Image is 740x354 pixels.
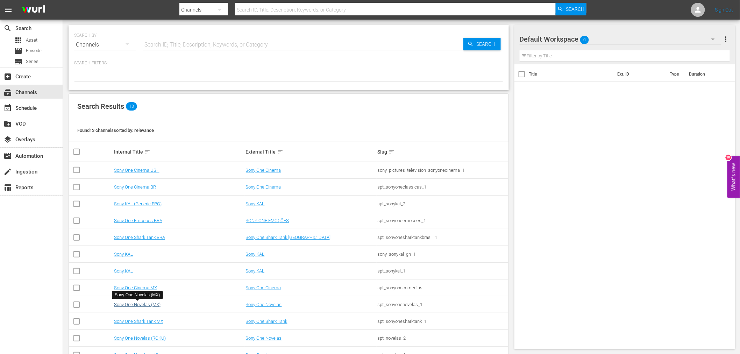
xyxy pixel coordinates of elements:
[529,64,613,84] th: Title
[114,252,133,257] a: Sony KAL
[114,218,162,223] a: Sony One Emocoes BRA
[378,319,507,324] div: spt_sonyonesharktank_1
[246,218,289,223] a: SONY ONE EMOÇÕES
[26,58,38,65] span: Series
[114,201,162,206] a: Sony KAL (Generic EPG)
[114,302,161,307] a: Sony One Novelas (MX)
[246,268,265,274] a: Sony KAL
[115,292,160,298] div: Sony One Novelas (MX)
[378,268,507,274] div: spt_sonykal_1
[14,57,22,66] span: Series
[378,235,507,240] div: spt_sonyonesharktankbrasil_1
[114,168,159,173] a: Sony One Cinema USH
[378,302,507,307] div: spt_sonyonenovelas_1
[14,47,22,55] span: Episode
[17,2,50,18] img: ans4CAIJ8jUAAAAAAAAAAAAAAAAAAAAAAAAgQb4GAAAAAAAAAAAAAAAAAAAAAAAAJMjXAAAAAAAAAAAAAAAAAAAAAAAAgAT5G...
[246,148,376,156] div: External Title
[580,33,589,47] span: 0
[77,102,124,111] span: Search Results
[3,88,12,97] span: Channels
[114,335,166,341] a: Sony One Novelas (ROKU)
[613,64,666,84] th: Ext. ID
[77,128,154,133] span: Found 13 channels sorted by: relevance
[378,285,507,290] div: spt_sonyonecomedias
[378,218,507,223] div: spt_sonyoneemocoes_1
[114,319,163,324] a: Sony One Shark Tank MX
[556,3,586,15] button: Search
[378,184,507,190] div: spt_sonyoneclassicas_1
[389,149,395,155] span: sort
[246,302,282,307] a: Sony One Novelas
[520,29,722,49] div: Default Workspace
[14,36,22,44] span: Asset
[463,38,501,50] button: Search
[144,149,150,155] span: sort
[566,3,584,15] span: Search
[3,152,12,160] span: Automation
[715,7,733,13] a: Sign Out
[378,201,507,206] div: spt_sonykal_2
[246,252,265,257] a: Sony KAL
[3,120,12,128] span: VOD
[114,268,133,274] a: Sony KAL
[246,168,281,173] a: Sony One Cinema
[721,31,730,48] button: more_vert
[3,168,12,176] span: Ingestion
[721,35,730,43] span: more_vert
[685,64,727,84] th: Duration
[474,38,501,50] span: Search
[3,183,12,192] span: Reports
[666,64,685,84] th: Type
[246,184,281,190] a: Sony One Cinema
[26,47,42,54] span: Episode
[114,184,156,190] a: Sony One Cinema BR
[114,235,165,240] a: Sony One Shark Tank BRA
[246,235,331,240] a: Sony One Shark Tank [GEOGRAPHIC_DATA]
[726,155,731,161] div: 10
[126,102,137,111] span: 13
[3,104,12,112] span: Schedule
[378,148,507,156] div: Slug
[246,319,287,324] a: Sony One Shark Tank
[3,24,12,33] span: Search
[4,6,13,14] span: menu
[246,285,281,290] a: Sony One Cinema
[378,335,507,341] div: spt_novelas_2
[3,72,12,81] span: Create
[114,148,244,156] div: Internal Title
[114,285,157,290] a: Sony One Cinema MX
[246,335,282,341] a: Sony One Novelas
[277,149,283,155] span: sort
[727,156,740,198] button: Open Feedback Widget
[74,60,503,66] p: Search Filters:
[378,168,507,173] div: sony_pictures_television_sonyonecinema_1
[246,201,265,206] a: Sony KAL
[26,37,37,44] span: Asset
[74,35,136,55] div: Channels
[378,252,507,257] div: sony_sonykal_gn_1
[3,135,12,144] span: Overlays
